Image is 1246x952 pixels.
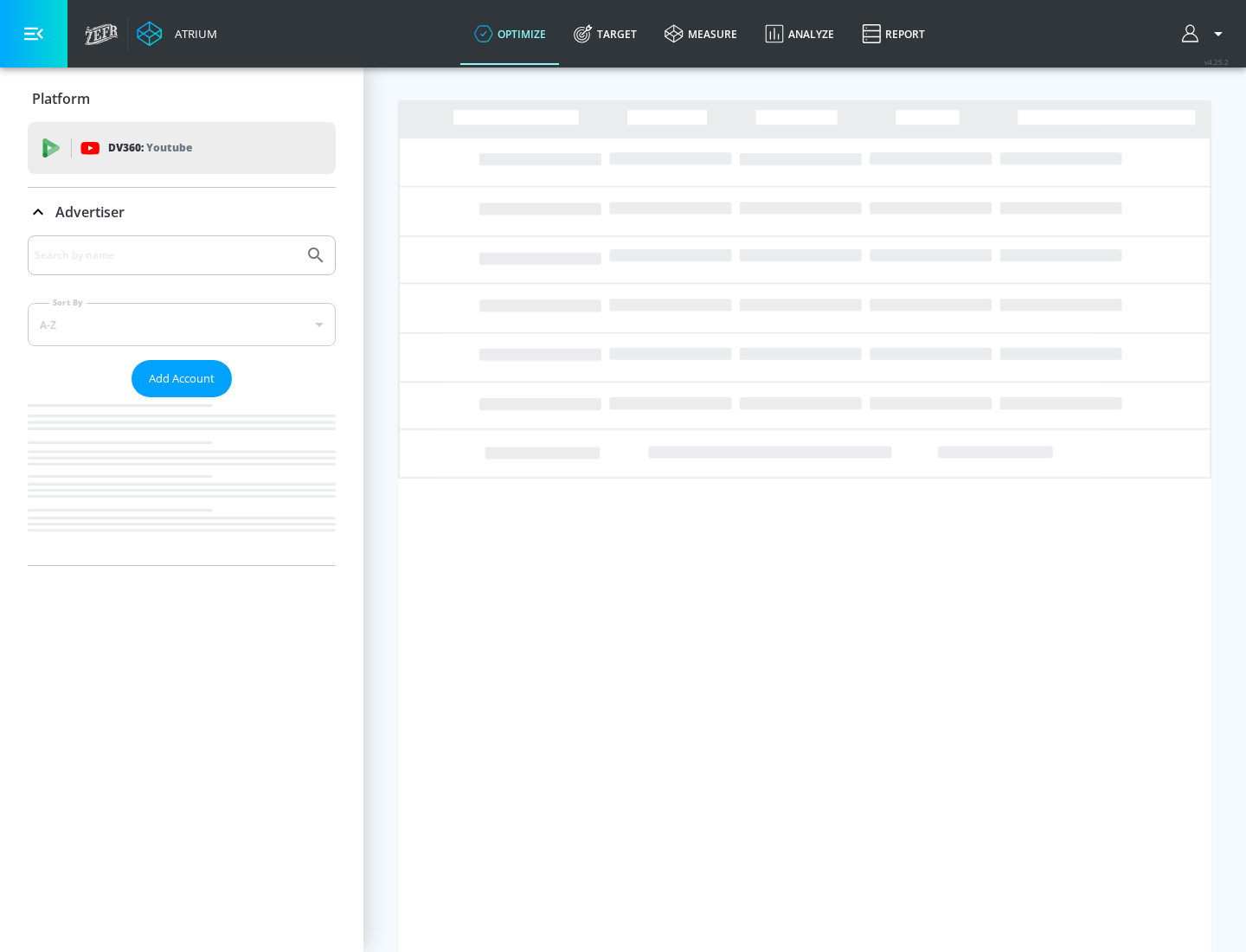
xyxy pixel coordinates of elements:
a: Report [848,3,939,65]
button: Add Account [132,360,232,397]
div: Advertiser [28,188,336,236]
label: Sort By [49,297,87,308]
span: v 4.25.2 [1204,57,1229,67]
a: measure [651,3,751,65]
span: Add Account [149,369,215,389]
p: DV360: [108,138,192,158]
a: Atrium [137,21,217,47]
a: optimize [460,3,560,65]
p: Platform [32,89,90,108]
div: Atrium [168,26,217,42]
a: Target [560,3,651,65]
div: DV360: Youtube [28,122,336,174]
nav: list of Advertiser [28,397,336,565]
a: Analyze [751,3,848,65]
div: Platform [28,74,336,123]
p: Youtube [146,138,192,157]
div: A-Z [28,303,336,346]
div: Advertiser [28,235,336,565]
p: Advertiser [55,203,125,222]
input: Search by name [35,244,297,267]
